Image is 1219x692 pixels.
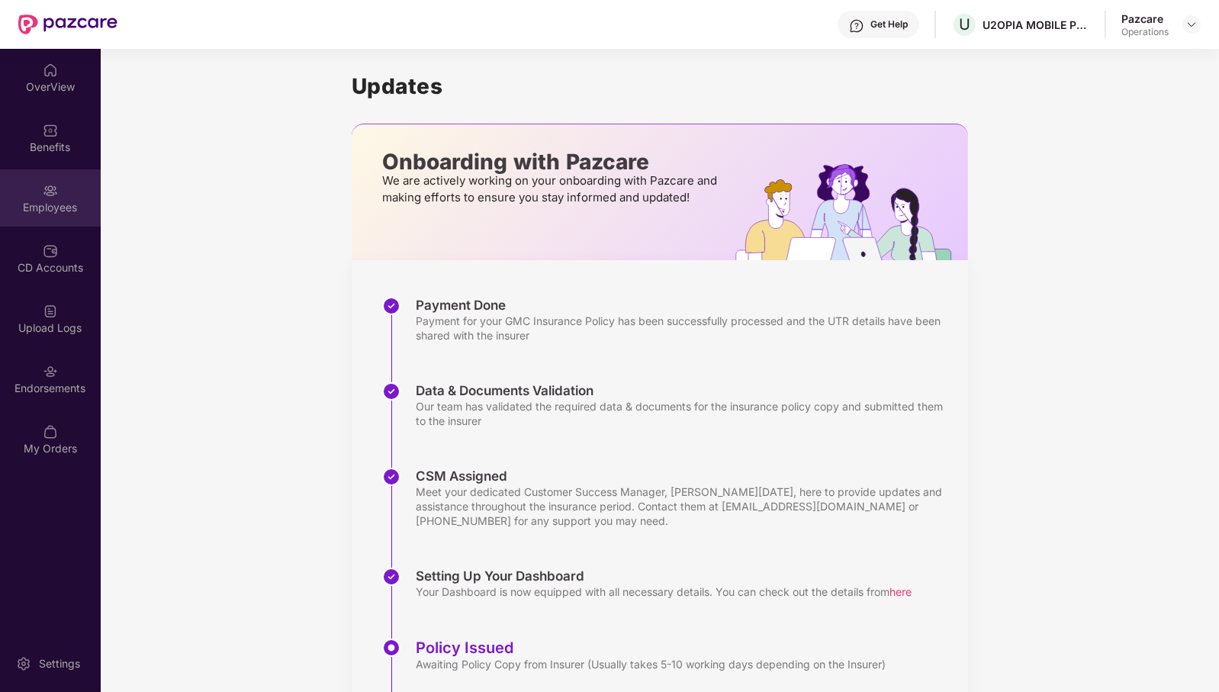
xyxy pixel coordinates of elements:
[43,364,58,379] img: svg+xml;base64,PHN2ZyBpZD0iRW5kb3JzZW1lbnRzIiB4bWxucz0iaHR0cDovL3d3dy53My5vcmcvMjAwMC9zdmciIHdpZH...
[416,484,953,528] div: Meet your dedicated Customer Success Manager, [PERSON_NAME][DATE], here to provide updates and as...
[382,382,400,401] img: svg+xml;base64,PHN2ZyBpZD0iU3RlcC1Eb25lLTMyeDMyIiB4bWxucz0iaHR0cDovL3d3dy53My5vcmcvMjAwMC9zdmciIH...
[382,155,722,169] p: Onboarding with Pazcare
[382,297,400,315] img: svg+xml;base64,PHN2ZyBpZD0iU3RlcC1Eb25lLTMyeDMyIiB4bWxucz0iaHR0cDovL3d3dy53My5vcmcvMjAwMC9zdmciIH...
[382,468,400,486] img: svg+xml;base64,PHN2ZyBpZD0iU3RlcC1Eb25lLTMyeDMyIiB4bWxucz0iaHR0cDovL3d3dy53My5vcmcvMjAwMC9zdmciIH...
[416,657,886,671] div: Awaiting Policy Copy from Insurer (Usually takes 5-10 working days depending on the Insurer)
[43,63,58,78] img: svg+xml;base64,PHN2ZyBpZD0iSG9tZSIgeG1sbnM9Imh0dHA6Ly93d3cudzMub3JnLzIwMDAvc3ZnIiB3aWR0aD0iMjAiIG...
[43,243,58,259] img: svg+xml;base64,PHN2ZyBpZD0iQ0RfQWNjb3VudHMiIGRhdGEtbmFtZT0iQ0QgQWNjb3VudHMiIHhtbG5zPSJodHRwOi8vd3...
[43,123,58,138] img: svg+xml;base64,PHN2ZyBpZD0iQmVuZWZpdHMiIHhtbG5zPSJodHRwOi8vd3d3LnczLm9yZy8yMDAwL3N2ZyIgd2lkdGg9Ij...
[416,468,953,484] div: CSM Assigned
[416,399,953,428] div: Our team has validated the required data & documents for the insurance policy copy and submitted ...
[889,585,912,598] span: here
[18,14,117,34] img: New Pazcare Logo
[16,656,31,671] img: svg+xml;base64,PHN2ZyBpZD0iU2V0dGluZy0yMHgyMCIgeG1sbnM9Imh0dHA6Ly93d3cudzMub3JnLzIwMDAvc3ZnIiB3aW...
[416,584,912,599] div: Your Dashboard is now equipped with all necessary details. You can check out the details from
[382,639,400,657] img: svg+xml;base64,PHN2ZyBpZD0iU3RlcC1BY3RpdmUtMzJ4MzIiIHhtbG5zPSJodHRwOi8vd3d3LnczLm9yZy8yMDAwL3N2Zy...
[1121,26,1169,38] div: Operations
[849,18,864,34] img: svg+xml;base64,PHN2ZyBpZD0iSGVscC0zMngzMiIgeG1sbnM9Imh0dHA6Ly93d3cudzMub3JnLzIwMDAvc3ZnIiB3aWR0aD...
[416,382,953,399] div: Data & Documents Validation
[352,73,968,99] h1: Updates
[382,568,400,586] img: svg+xml;base64,PHN2ZyBpZD0iU3RlcC1Eb25lLTMyeDMyIiB4bWxucz0iaHR0cDovL3d3dy53My5vcmcvMjAwMC9zdmciIH...
[1185,18,1198,31] img: svg+xml;base64,PHN2ZyBpZD0iRHJvcGRvd24tMzJ4MzIiIHhtbG5zPSJodHRwOi8vd3d3LnczLm9yZy8yMDAwL3N2ZyIgd2...
[416,568,912,584] div: Setting Up Your Dashboard
[43,424,58,439] img: svg+xml;base64,PHN2ZyBpZD0iTXlfT3JkZXJzIiBkYXRhLW5hbWU9Ik15IE9yZGVycyIgeG1sbnM9Imh0dHA6Ly93d3cudz...
[416,314,953,343] div: Payment for your GMC Insurance Policy has been successfully processed and the UTR details have be...
[43,304,58,319] img: svg+xml;base64,PHN2ZyBpZD0iVXBsb2FkX0xvZ3MiIGRhdGEtbmFtZT0iVXBsb2FkIExvZ3MiIHhtbG5zPSJodHRwOi8vd3...
[43,183,58,198] img: svg+xml;base64,PHN2ZyBpZD0iRW1wbG95ZWVzIiB4bWxucz0iaHR0cDovL3d3dy53My5vcmcvMjAwMC9zdmciIHdpZHRoPS...
[1121,11,1169,26] div: Pazcare
[416,639,886,657] div: Policy Issued
[983,18,1089,32] div: U2OPIA MOBILE PRIVATE LIMITED
[870,18,908,31] div: Get Help
[416,297,953,314] div: Payment Done
[382,172,722,206] p: We are actively working on your onboarding with Pazcare and making efforts to ensure you stay inf...
[735,164,968,260] img: hrOnboarding
[959,15,970,34] span: U
[34,656,85,671] div: Settings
